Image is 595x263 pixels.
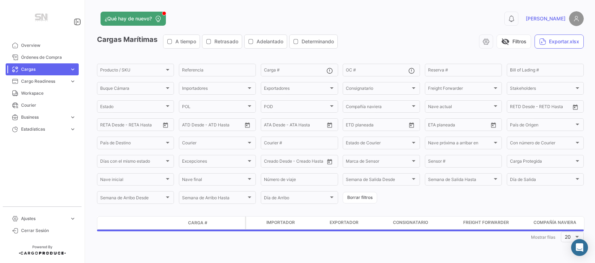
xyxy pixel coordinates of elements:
[100,160,164,165] span: Días con el mismo estado
[105,15,152,22] span: ¿Qué hay de nuevo?
[21,66,67,73] span: Cargas
[6,39,79,51] a: Overview
[182,196,246,201] span: Semana de Arribo Hasta
[346,178,410,183] span: Semana de Salida Desde
[510,105,523,110] input: Desde
[565,234,571,240] span: 20
[510,123,574,128] span: País de Origen
[21,215,67,222] span: Ajustes
[346,160,410,165] span: Marca de Sensor
[346,142,410,146] span: Estado de Courier
[70,126,76,132] span: expand_more
[510,87,574,92] span: Stakeholders
[100,142,164,146] span: País de Destino
[245,35,287,48] button: Adelantado
[209,123,238,128] input: ATD Hasta
[21,54,76,61] span: Órdenes de Compra
[227,220,245,226] datatable-header-cell: Póliza
[129,220,185,226] datatable-header-cell: Estado de Envio
[428,178,492,183] span: Semana de Salida Hasta
[531,234,555,240] span: Mostrar filas
[324,156,335,167] button: Open calendar
[264,123,285,128] input: ATA Desde
[510,142,574,146] span: Con número de Courier
[535,35,584,49] button: Exportar.xlsx
[428,87,492,92] span: Freight Forwarder
[185,217,227,229] datatable-header-cell: Carga #
[327,217,390,229] datatable-header-cell: Exportador
[346,87,410,92] span: Consignatario
[21,42,76,49] span: Overview
[571,239,588,256] div: Abrir Intercom Messenger
[182,142,246,146] span: Courier
[428,123,441,128] input: Desde
[70,78,76,84] span: expand_more
[182,87,246,92] span: Importadores
[175,38,196,45] span: A tiempo
[182,105,246,110] span: POL
[302,38,334,45] span: Determinando
[528,105,556,110] input: Hasta
[390,217,460,229] datatable-header-cell: Consignatario
[6,99,79,111] a: Courier
[21,227,76,234] span: Cerrar Sesión
[242,120,253,130] button: Open calendar
[100,105,164,110] span: Estado
[531,217,594,229] datatable-header-cell: Compañía naviera
[266,219,295,226] span: Importador
[497,35,531,49] button: visibility_offFiltros
[101,12,166,26] button: ¿Qué hay de nuevo?
[428,142,492,146] span: Nave próxima a arribar en
[570,102,581,112] button: Open calendar
[21,126,67,132] span: Estadísticas
[463,219,509,226] span: Freight Forwarder
[6,87,79,99] a: Workspace
[330,219,358,226] span: Exportador
[264,105,328,110] span: POD
[21,102,76,108] span: Courier
[182,123,204,128] input: ATD Desde
[246,217,264,229] datatable-header-cell: Carga Protegida
[296,160,324,165] input: Creado Hasta
[569,11,584,26] img: placeholder-user.png
[488,120,499,130] button: Open calendar
[188,220,207,226] span: Carga #
[446,123,474,128] input: Hasta
[264,217,327,229] datatable-header-cell: Importador
[510,178,574,183] span: Día de Salida
[214,38,238,45] span: Retrasado
[428,105,492,110] span: Nave actual
[118,123,147,128] input: Hasta
[363,123,392,128] input: Hasta
[343,192,377,203] button: Borrar filtros
[21,114,67,120] span: Business
[257,38,283,45] span: Adelantado
[202,35,242,48] button: Retrasado
[264,160,291,165] input: Creado Desde
[324,120,335,130] button: Open calendar
[70,215,76,222] span: expand_more
[100,69,164,74] span: Producto / SKU
[533,219,576,226] span: Compañía naviera
[182,160,246,165] span: Excepciones
[100,87,164,92] span: Buque Cámara
[501,37,510,46] span: visibility_off
[70,114,76,120] span: expand_more
[290,123,319,128] input: ATA Hasta
[406,120,417,130] button: Open calendar
[393,219,428,226] span: Consignatario
[526,15,565,22] span: [PERSON_NAME]
[264,87,328,92] span: Exportadores
[6,51,79,63] a: Órdenes de Compra
[100,178,164,183] span: Nave inicial
[21,78,67,84] span: Cargo Readiness
[460,217,531,229] datatable-header-cell: Freight Forwarder
[182,178,246,183] span: Nave final
[510,160,574,165] span: Carga Protegida
[160,120,171,130] button: Open calendar
[100,123,113,128] input: Desde
[21,90,76,96] span: Workspace
[97,35,340,49] h3: Cargas Marítimas
[264,196,328,201] span: Día de Arribo
[100,196,164,201] span: Semana de Arribo Desde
